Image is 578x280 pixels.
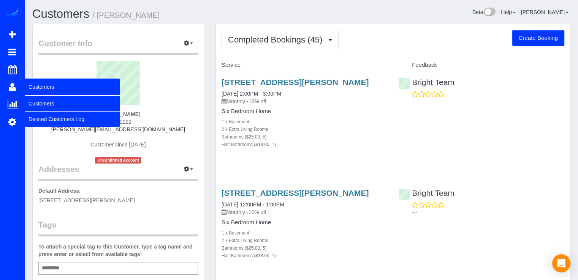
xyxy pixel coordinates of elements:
[5,8,20,18] img: Automaid Logo
[95,157,141,164] span: Unconfirmed Account
[222,142,276,147] small: Half Bathrooms ($18.00, 1)
[38,38,198,55] legend: Customer Info
[32,7,89,20] a: Customers
[399,62,564,68] h4: Feedback
[222,98,387,105] p: Monthly -10% off
[399,189,454,197] a: Bright Team
[222,62,387,68] h4: Service
[552,254,570,272] div: Open Intercom Messenger
[38,187,81,195] label: Default Address:
[38,243,198,258] label: To attach a special tag to this Customer, type a tag name and press enter or select from availabl...
[222,230,249,236] small: 1 x Basement
[501,9,516,15] a: Help
[38,197,135,203] span: [STREET_ADDRESS][PERSON_NAME]
[512,30,564,46] button: Create Booking
[222,119,249,124] small: 1 x Basement
[222,201,284,208] a: [DATE] 12:00PM - 1:00PM
[51,126,185,132] a: [PERSON_NAME][EMAIL_ADDRESS][DOMAIN_NAME]
[25,78,120,96] span: Customers
[228,35,326,44] span: Completed Bookings (45)
[412,98,564,105] p: ---
[38,219,198,236] legend: Tags
[222,78,369,87] a: [STREET_ADDRESS][PERSON_NAME]
[222,219,387,226] h4: Six Bedroom Home
[93,11,160,19] small: / [PERSON_NAME]
[25,96,120,111] a: Customers
[222,238,268,243] small: 2 x Extra Living Rooms
[222,91,281,97] a: [DATE] 2:00PM - 3:00PM
[399,78,454,87] a: Bright Team
[222,108,387,115] h4: Six Bedroom Home
[25,96,120,127] ul: Customers
[412,209,564,216] p: ---
[222,127,268,132] small: 2 x Extra Living Rooms
[222,245,266,251] small: Bathrooms ($25.00, 5)
[222,30,339,49] button: Completed Bookings (45)
[90,142,146,148] span: Customer since [DATE]
[222,253,276,258] small: Half Bathrooms ($18.00, 1)
[222,134,266,140] small: Bathrooms ($25.00, 5)
[25,112,120,127] a: Deleted Customers Log
[483,8,496,17] img: New interface
[521,9,568,15] a: [PERSON_NAME]
[222,189,369,197] a: [STREET_ADDRESS][PERSON_NAME]
[222,208,387,216] p: Monthly -10% off
[472,9,496,15] a: Beta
